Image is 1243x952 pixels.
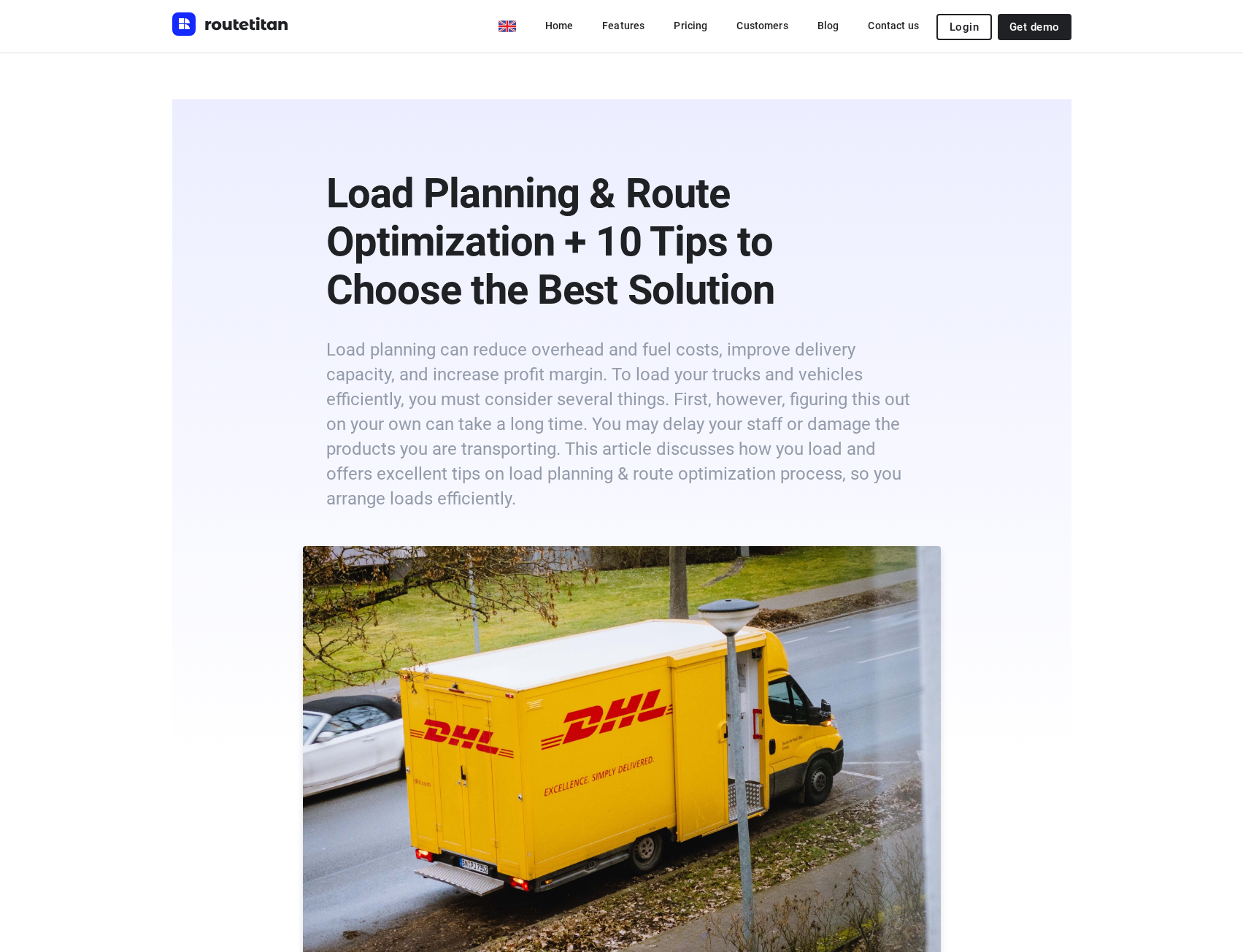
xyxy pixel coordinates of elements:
span: Get demo [1009,21,1059,33]
a: Contact us [856,12,931,39]
a: Customers [725,12,799,39]
button: Login [936,14,992,40]
a: Home [534,12,585,39]
a: Features [590,12,656,39]
a: Get demo [998,14,1071,40]
img: Routetitan logo [172,12,289,36]
h6: Load planning can reduce overhead and fuel costs, improve delivery capacity, and increase profit ... [326,337,917,511]
a: Pricing [662,12,719,39]
a: Routetitan [172,12,289,39]
a: Blog [806,12,851,39]
span: Login [950,21,979,33]
b: Load Planning & Route Optimization + 10 Tips to Choose the Best Solution [326,169,775,314]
